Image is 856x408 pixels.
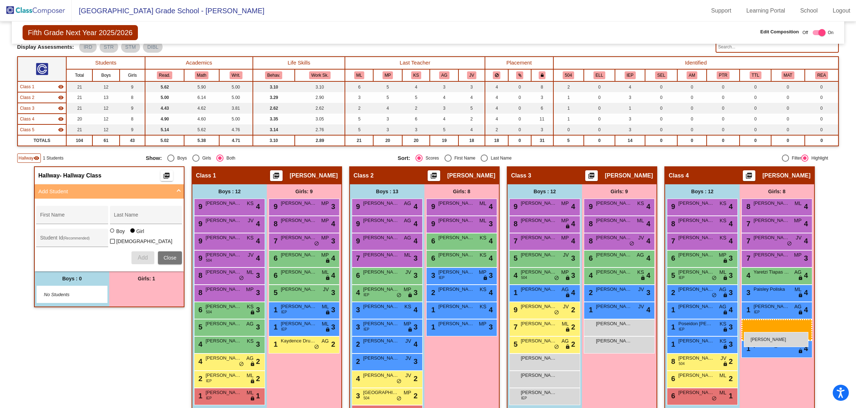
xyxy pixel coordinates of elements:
th: Boys [92,69,119,81]
mat-radio-group: Select an option [146,155,392,162]
button: AM [687,71,697,79]
button: MP [383,71,393,79]
td: 5 [345,114,373,124]
input: Last Name [114,215,178,220]
mat-icon: picture_as_pdf [587,172,596,182]
td: 12 [92,81,119,92]
td: 11 [531,114,553,124]
td: 0 [805,81,838,92]
td: 0 [707,124,740,135]
a: Logout [827,5,856,16]
div: Girls [199,155,211,161]
div: First Name [452,155,476,161]
span: [PERSON_NAME] [596,200,632,207]
button: Read. [157,71,173,79]
span: KS [247,200,254,207]
mat-chip: IRD [79,41,96,53]
span: Class 2 [20,94,34,101]
td: 3 [373,124,402,135]
td: 2.90 [295,92,345,103]
td: 3 [430,103,458,114]
td: 20 [402,135,430,146]
a: Support [706,5,737,16]
span: 4 [256,201,260,212]
th: Mandy Poliska [373,69,402,81]
span: Class 3 [511,172,531,179]
a: Learning Portal [741,5,791,16]
span: [PERSON_NAME] "[PERSON_NAME]" Wisvader [678,200,714,207]
th: 504 Plan [553,69,584,81]
mat-chip: STR [100,41,118,53]
td: 0 [771,135,805,146]
td: 4.76 [219,124,253,135]
td: 21 [66,92,92,103]
td: 3.29 [253,92,295,103]
td: 0 [771,81,805,92]
span: Off [802,29,808,36]
span: 1 Students [43,155,63,161]
span: Class 4 [669,172,689,179]
td: 5.14 [145,124,184,135]
mat-icon: visibility [58,116,64,122]
td: 0 [584,135,615,146]
span: Class 2 [354,172,374,179]
td: 0 [645,114,677,124]
td: 5.90 [184,81,219,92]
td: 0 [707,81,740,92]
td: 3.10 [295,81,345,92]
td: 3.10 [253,135,295,146]
td: 5 [345,124,373,135]
input: First Name [40,215,105,220]
td: 4.62 [184,103,219,114]
td: 8 [120,114,145,124]
span: AG [404,200,411,207]
td: 0 [740,114,771,124]
button: KS [411,71,421,79]
td: Michele Massari - No Class Name [18,124,67,135]
button: TTL [750,71,761,79]
div: Boys [174,155,187,161]
td: 3 [345,92,373,103]
td: 2.62 [253,103,295,114]
td: 104 [66,135,92,146]
td: 21 [345,135,373,146]
td: 0 [645,135,677,146]
td: 0 [805,114,838,124]
td: 19 [430,135,458,146]
button: Work Sk. [309,71,331,79]
td: 0 [677,103,706,114]
div: Filter [789,155,802,161]
td: 2 [553,81,584,92]
td: 3 [402,124,430,135]
td: TOTALS [18,135,67,146]
td: 4 [458,124,485,135]
td: 9 [120,103,145,114]
span: Fifth Grade Next Year 2025/2026 [23,25,138,40]
td: 0 [805,135,838,146]
td: 18 [485,135,509,146]
mat-panel-title: Add Student [38,188,172,196]
span: Class 1 [20,84,34,90]
td: 4 [615,81,645,92]
div: Boys : 13 [350,184,424,199]
td: 0 [707,114,740,124]
td: 0 [584,92,615,103]
span: [GEOGRAPHIC_DATA] Grade School - [PERSON_NAME] [72,5,264,16]
th: Identified [553,57,839,69]
td: 0 [805,92,838,103]
span: Sort: [398,155,410,161]
td: 0 [805,103,838,114]
th: Advanced Math [677,69,706,81]
td: Danielle Bond - No Class Name [18,103,67,114]
td: 5 [373,92,402,103]
div: Highlight [808,155,828,161]
td: 5.00 [219,92,253,103]
td: 1 [553,114,584,124]
span: Show: [146,155,162,161]
span: KS [720,200,726,207]
td: 4.71 [219,135,253,146]
td: 4 [402,81,430,92]
div: Last Name [488,155,511,161]
td: 4 [430,114,458,124]
span: 4 [646,201,650,212]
